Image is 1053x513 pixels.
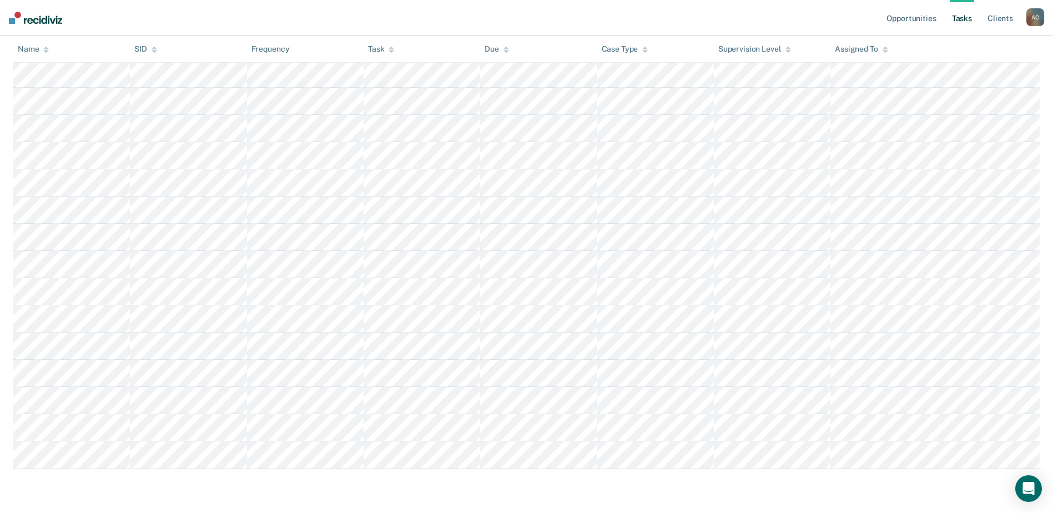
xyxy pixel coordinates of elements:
[134,44,157,54] div: SID
[18,44,49,54] div: Name
[602,44,648,54] div: Case Type
[835,44,888,54] div: Assigned To
[1026,8,1044,26] button: AC
[1015,475,1042,502] div: Open Intercom Messenger
[485,44,509,54] div: Due
[1026,8,1044,26] div: A C
[368,44,394,54] div: Task
[718,44,791,54] div: Supervision Level
[251,44,290,54] div: Frequency
[9,12,62,24] img: Recidiviz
